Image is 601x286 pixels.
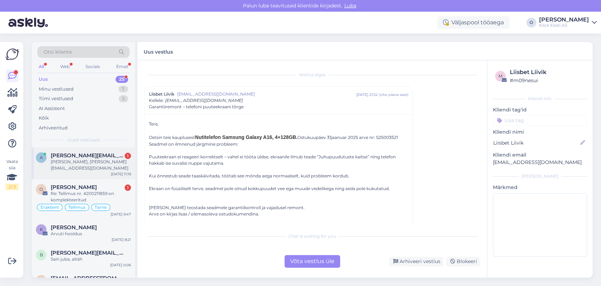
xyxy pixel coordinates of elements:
span: Uued vestlused [67,137,100,143]
div: [PERSON_NAME] [493,173,587,179]
div: [DATE] 11:19 [111,171,131,177]
span: b [40,252,43,257]
span: a [40,155,43,160]
div: [PERSON_NAME] [539,17,589,23]
div: Sain juba, aitäh [51,256,131,262]
span: Liisbet Liivik [149,91,174,97]
div: Seadmel on ilmnenud järgmine probleem: [149,141,408,147]
div: Arhiveeritud [39,124,68,132]
div: ( ühe päeva eest ) [379,92,408,97]
div: Tere, [149,121,408,255]
div: Web [59,62,71,71]
div: Vaata siia [6,158,18,190]
div: Kliendi info [493,96,587,102]
div: 7 [118,86,128,93]
div: Kõik [39,115,49,122]
span: Garantiiremont – telefoni puuteekraani tõrge [149,104,244,110]
p: Kliendi tag'id [493,106,587,114]
input: Lisa nimi [493,139,579,147]
div: [PERSON_NAME], [PERSON_NAME][EMAIL_ADDRESS][DOMAIN_NAME] [51,159,131,171]
div: [DATE] 0:06 [110,262,131,268]
div: Email [115,62,130,71]
div: [DATE] 21:52 [356,92,377,97]
div: AI Assistent [39,105,65,112]
label: Uus vestlus [144,46,173,56]
span: Tellimus [68,205,86,209]
div: Arvuti hooldus [51,231,131,237]
div: [DATE] 9:47 [111,212,131,217]
div: Arve on kirjas lisas / olemasoleva ostudokumendina. [149,211,408,217]
span: [EMAIL_ADDRESS][DOMAIN_NAME] [165,98,243,103]
div: O [526,18,536,28]
div: Socials [84,62,101,71]
div: [DATE] 8:21 [112,237,131,242]
div: Võta vestlus üle [284,255,340,268]
span: sanderkorkjas@gmail.com [51,275,124,281]
div: Ostsin teie kauplusest Ostukuupäev 31jaanuar 2025 arve nr: S25003521 [149,134,408,141]
span: m [499,73,502,79]
span: Luba [342,2,358,9]
div: Klick Eesti AS [539,23,589,28]
div: 2 / 3 [6,184,18,190]
span: K [40,227,43,232]
span: brendon.vals@gmail.com [51,250,124,256]
div: Liisbet Liivik [510,68,585,77]
span: O [39,187,43,192]
div: Minu vestlused [39,86,74,93]
span: Otsi kliente [44,48,72,56]
div: 1 [125,153,131,159]
div: All [37,62,45,71]
span: andrei.muzotsenko@gmail.com [51,152,124,159]
div: # m09nesui [510,77,585,84]
span: Olga Veresinina [51,184,97,190]
div: Väljaspool tööaega [437,16,509,29]
p: Kliendi nimi [493,128,587,136]
p: Märkmed [493,184,587,191]
input: Lisa tag [493,115,587,126]
div: Chat is waiting for you [144,233,480,239]
div: Blokeeri [446,257,480,266]
div: 1 [125,184,131,191]
span: Eraklient [40,205,59,209]
span: Kellele : [149,98,164,103]
div: Uus [39,76,48,83]
span: [EMAIL_ADDRESS][DOMAIN_NAME] [177,91,356,97]
p: [EMAIL_ADDRESS][DOMAIN_NAME] [493,159,587,166]
div: 5 [119,95,128,102]
div: [PERSON_NAME] teostada seadmele garantiikontroll ja vajadusel remont. [149,205,408,211]
div: Tiimi vestlused [39,95,73,102]
div: Re: Tellimus nr. #200211859 on komplekteeritud [51,190,131,203]
div: Puuteekraan ei reageeri korrektselt – vahel ei tööta üldse, ekraanile ilmub teade “Juhupuudutuste... [149,154,408,166]
div: Arhiveeri vestlus [389,257,443,266]
div: Vestlus algas [144,72,480,78]
img: Askly Logo [6,48,19,61]
div: Kui õnnestub seade taaskäivitada, töötab see mõnda aega normaalselt, kuid probleem kordub. [149,173,408,179]
div: 25 [115,76,128,83]
p: Kliendi email [493,151,587,159]
span: Kerstin Nurk [51,224,97,231]
a: [PERSON_NAME]Klick Eesti AS [539,17,597,28]
span: Tarne [95,205,107,209]
span: Nutitelefon Samsung Galaxy A16, 4+128GB. [195,134,298,140]
div: Ekraan on füüsiliselt terve, seadmel pole olnud kokkupuudet vee ega muude vedelikega ning seda po... [149,185,408,192]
